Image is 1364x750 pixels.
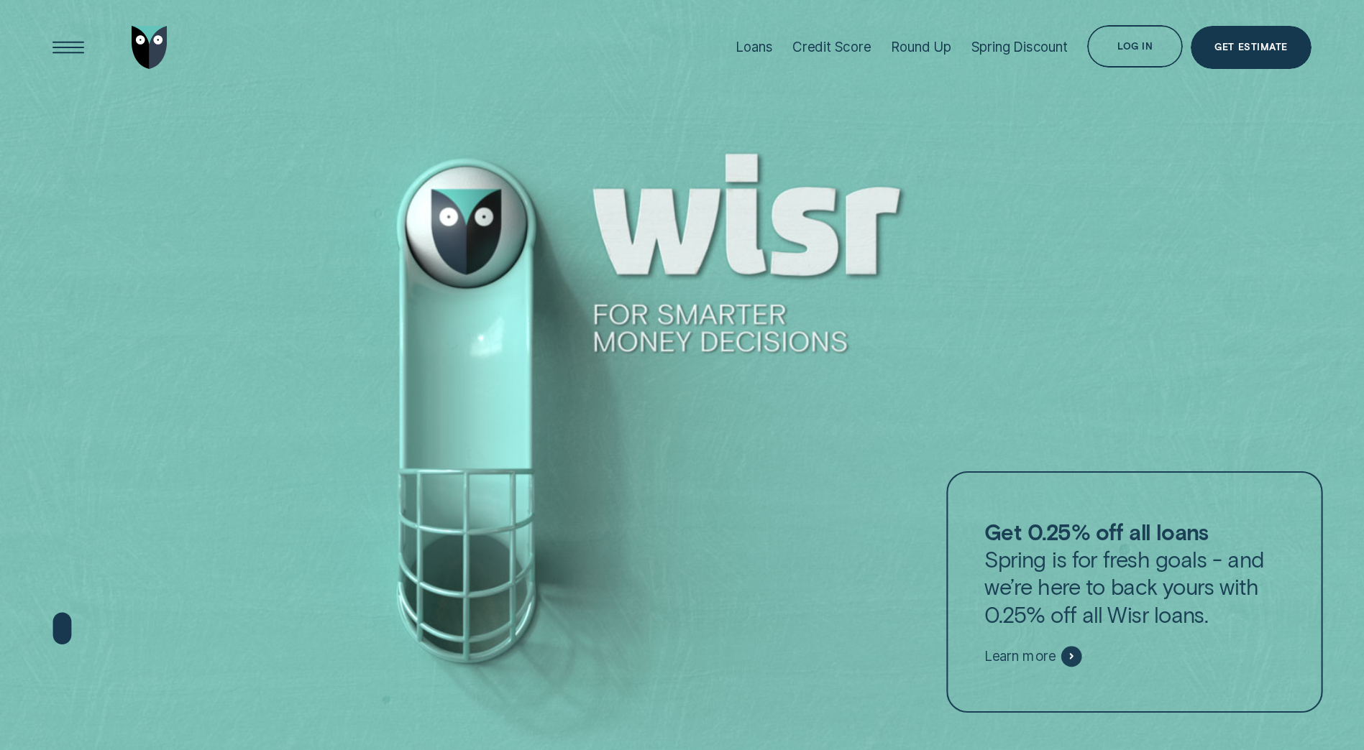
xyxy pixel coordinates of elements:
[792,39,871,55] div: Credit Score
[984,648,1056,665] span: Learn more
[736,39,772,55] div: Loans
[891,39,951,55] div: Round Up
[971,39,1068,55] div: Spring Discount
[47,26,90,69] button: Open Menu
[132,26,168,69] img: Wisr
[1087,25,1183,68] button: Log in
[984,518,1208,545] strong: Get 0.25% off all loans
[984,518,1285,628] p: Spring is for fresh goals - and we’re here to back yours with 0.25% off all Wisr loans.
[946,471,1323,713] a: Get 0.25% off all loansSpring is for fresh goals - and we’re here to back yours with 0.25% off al...
[1191,26,1312,69] a: Get Estimate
